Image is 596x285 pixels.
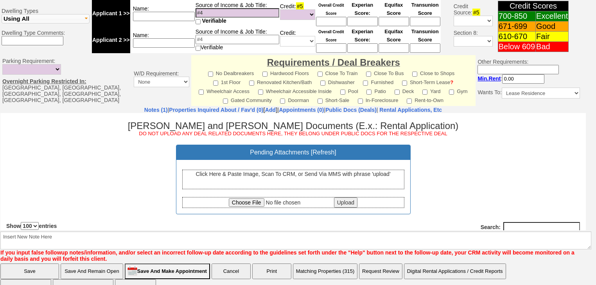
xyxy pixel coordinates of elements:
[138,18,447,23] font: DO NOT UPLOAD ANY DEAL RELATED DOCUMENTS HERE, THEY BELONG UNDER PUBLIC DOCS FOR THE RESPECTIVE DEAL
[213,81,218,86] input: 1st Floor
[536,11,569,22] td: Excellent
[6,109,56,117] label: Show entries
[340,86,358,95] label: Pool
[199,86,250,95] label: Wheelchair Access
[359,263,402,279] button: Request Review
[498,1,569,11] td: Credit Scores
[318,68,358,77] label: Close To Train
[404,263,506,279] button: Digital Rental Applications / Credit Reports
[536,32,569,42] td: Fair
[20,109,38,117] select: Showentries
[352,2,373,16] font: Experian Score:
[318,99,323,104] input: Short-Sale
[320,81,325,86] input: Dishwasher
[366,86,386,95] label: Patio
[334,84,357,95] input: Upload
[258,90,263,95] input: Wheelchair Accessible Inside
[378,107,442,113] a: Rental Applications, Etc
[536,42,569,52] td: Bad
[449,86,467,95] label: Gym
[384,2,403,16] font: Equifax Score
[352,29,373,43] font: Experian Score:
[395,90,400,95] input: Deck
[61,263,123,279] input: Save And Remain Open
[422,90,427,95] input: Yard
[130,27,195,53] td: Name:
[498,32,535,42] td: 610-670
[422,86,441,95] label: Yard
[379,107,442,113] nobr: Rental Applications, Etc
[478,75,501,82] b: Min.
[379,43,409,53] input: Ask Customer: Do You Know Your Equifax Credit Score
[265,107,276,113] a: Add
[347,17,378,26] input: Ask Customer: Do You Know Your Experian Credit Score
[498,22,535,32] td: 671-699
[125,263,210,279] input: Save And Make Appointment
[366,90,372,95] input: Patio
[363,81,368,86] input: Furnished
[279,107,324,113] a: Appointments (0)
[196,35,279,44] input: #4
[293,263,358,279] button: Matching Properties (315)
[169,107,277,113] b: [ ]
[199,90,204,95] input: Wheelchair Access
[366,72,371,77] input: Close To Bus
[182,57,404,76] div: Click Here & Paste Image, Scan To CRM, or Send Via MMS with phrase 'upload'
[0,263,59,279] input: Save
[402,81,407,86] input: Short-Term Lease?
[208,68,254,77] label: No Dealbreakers
[169,107,263,113] a: Properties Inquired About / Fav'd (0)
[213,77,241,86] label: 1st Floor
[340,90,345,95] input: Pool
[296,2,304,10] span: #5
[6,8,580,24] h3: [PERSON_NAME] and [PERSON_NAME] Documents (E.x.: Rental Application)
[195,27,280,53] td: Source of Income & Job Title: Verifiable
[407,95,443,104] label: Rent-to-Own
[498,42,535,52] td: Below 609
[316,43,346,53] input: Ask Customer: Do You Know Your Overall Credit Score
[363,77,393,86] label: Furnished
[347,43,378,53] input: Ask Customer: Do You Know Your Experian Credit Score
[412,72,417,77] input: Close to Shops
[410,17,440,26] input: Ask Customer: Do You Know Your Transunion Credit Score
[450,79,453,85] a: ?
[4,15,29,22] span: Using All
[478,75,544,82] nobr: :
[476,55,582,106] td: Other Requirements:
[258,86,332,95] label: Wheelchair Accessible Inside
[316,17,346,26] input: Ask Customer: Do You Know Your Overall Credit Score
[320,77,355,86] label: Dishwasher
[358,95,399,104] label: In-Foreclosure
[488,75,501,82] span: Rent
[196,8,279,18] input: #4
[249,81,254,86] input: Renovated Kitchen/Bath
[379,17,409,26] input: Ask Customer: Do You Know Your Equifax Credit Score
[318,3,344,16] font: Overall Credit Score
[407,99,412,104] input: Rent-to-Own
[536,22,569,32] td: Good
[0,107,586,113] center: | | | |
[449,90,454,95] input: Gym
[395,86,414,95] label: Deck
[358,99,363,104] input: In-Foreclosure
[411,2,439,16] font: Transunion Score
[252,263,291,279] button: Print
[2,14,90,23] button: Using All
[312,36,334,43] a: Refresh
[503,109,580,119] input: Search:
[0,249,574,262] font: If you input false followup notes/information, and/or select an incorrect follow-up date accordin...
[472,9,480,16] span: #5
[202,18,226,24] span: Verifiable
[402,77,453,86] label: Short-Term Lease
[410,43,440,53] input: Ask Customer: Do You Know Your Transunion Credit Score
[262,72,267,77] input: Hardwood Floors
[280,99,285,104] input: Doorman
[0,231,591,249] textarea: Insert New Note Here
[318,72,323,77] input: Close To Train
[325,107,377,113] a: Public Docs (Deals)
[267,57,400,68] font: Requirements / Deal Breakers
[280,95,309,104] label: Doorman
[144,107,168,113] a: Notes (1)
[208,72,213,77] input: No Dealbreakers
[212,263,251,279] button: Cancel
